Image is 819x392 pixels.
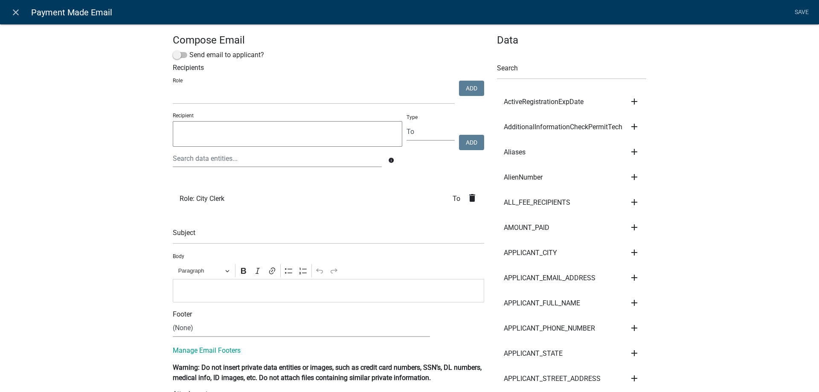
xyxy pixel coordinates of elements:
i: add [629,348,639,358]
h6: Recipients [173,64,484,72]
i: add [629,147,639,157]
label: Role [173,78,183,83]
span: AMOUNT_PAID [504,224,549,231]
a: Manage Email Footers [173,346,241,354]
div: Editor toolbar [173,262,484,279]
button: Add [459,81,484,96]
span: Role: City Clerk [180,195,224,202]
span: Payment Made Email [31,4,112,21]
span: APPLICANT_PHONE_NUMBER [504,325,595,332]
i: add [629,197,639,207]
button: Paragraph, Heading [174,264,233,277]
i: add [629,373,639,383]
i: add [629,222,639,232]
i: add [629,298,639,308]
span: APPLICANT_FULL_NAME [504,300,580,307]
span: AlienNumber [504,174,543,181]
i: info [388,157,394,163]
label: Body [173,254,184,259]
i: add [629,122,639,132]
span: ActiveRegistrationExpDate [504,99,584,105]
span: AdditionalInformationCheckPermitTech [504,124,622,131]
p: Warning: Do not insert private data entities or images, such as credit card numbers, SSN’s, DL nu... [173,363,484,383]
div: Footer [166,309,491,319]
h4: Compose Email [173,34,484,46]
p: Recipient [173,112,402,119]
span: APPLICANT_STATE [504,350,563,357]
h4: Data [497,34,646,46]
input: Search data entities... [173,150,382,167]
span: APPLICANT_STREET_ADDRESS [504,375,601,382]
i: add [629,323,639,333]
span: ALL_FEE_RECIPIENTS [504,199,570,206]
i: add [629,172,639,182]
i: add [629,96,639,107]
div: Editor editing area: main. Press Alt+0 for help. [173,279,484,302]
span: Aliases [504,149,526,156]
button: Add [459,135,484,150]
label: Type [407,115,418,120]
span: APPLICANT_EMAIL_ADDRESS [504,275,595,282]
label: Send email to applicant? [173,50,264,60]
span: APPLICANT_CITY [504,250,557,256]
i: delete [467,193,477,203]
i: add [629,273,639,283]
span: Paragraph [178,266,223,276]
i: close [11,7,21,17]
span: To [453,195,467,202]
i: add [629,247,639,258]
